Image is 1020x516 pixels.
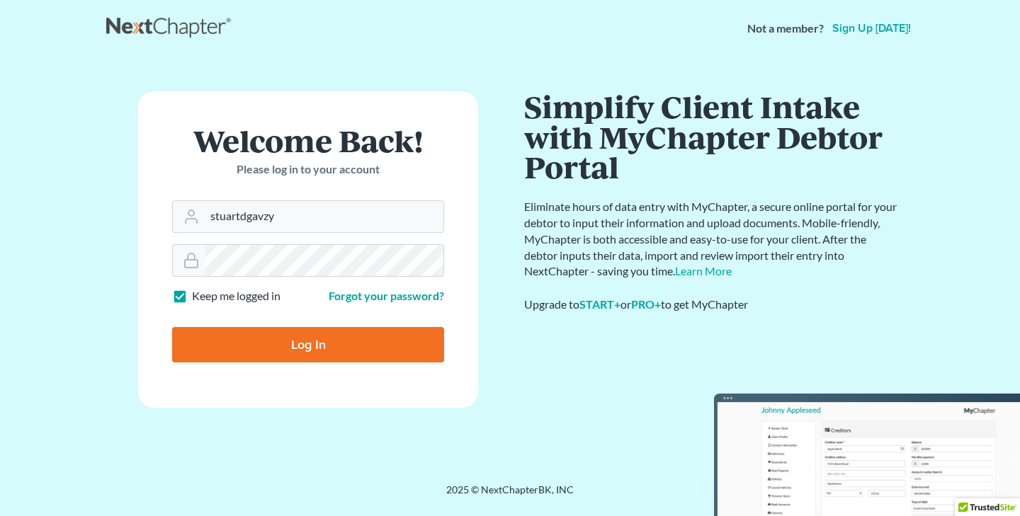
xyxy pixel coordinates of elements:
a: Sign up [DATE]! [829,23,914,34]
a: PRO+ [631,297,661,311]
h1: Welcome Back! [172,125,444,156]
label: Keep me logged in [192,288,280,304]
input: Log In [172,327,444,362]
p: Eliminate hours of data entry with MyChapter, a secure online portal for your debtor to input the... [524,199,900,280]
p: Please log in to your account [172,161,444,178]
strong: Not a member? [747,21,824,37]
a: START+ [579,297,620,311]
a: Forgot your password? [329,289,444,302]
div: 2025 © NextChapterBK, INC [106,483,914,508]
div: Upgrade to or to get MyChapter [524,297,900,313]
input: Email Address [205,201,443,232]
a: Learn More [675,264,732,277]
h1: Simplify Client Intake with MyChapter Debtor Portal [524,91,900,182]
